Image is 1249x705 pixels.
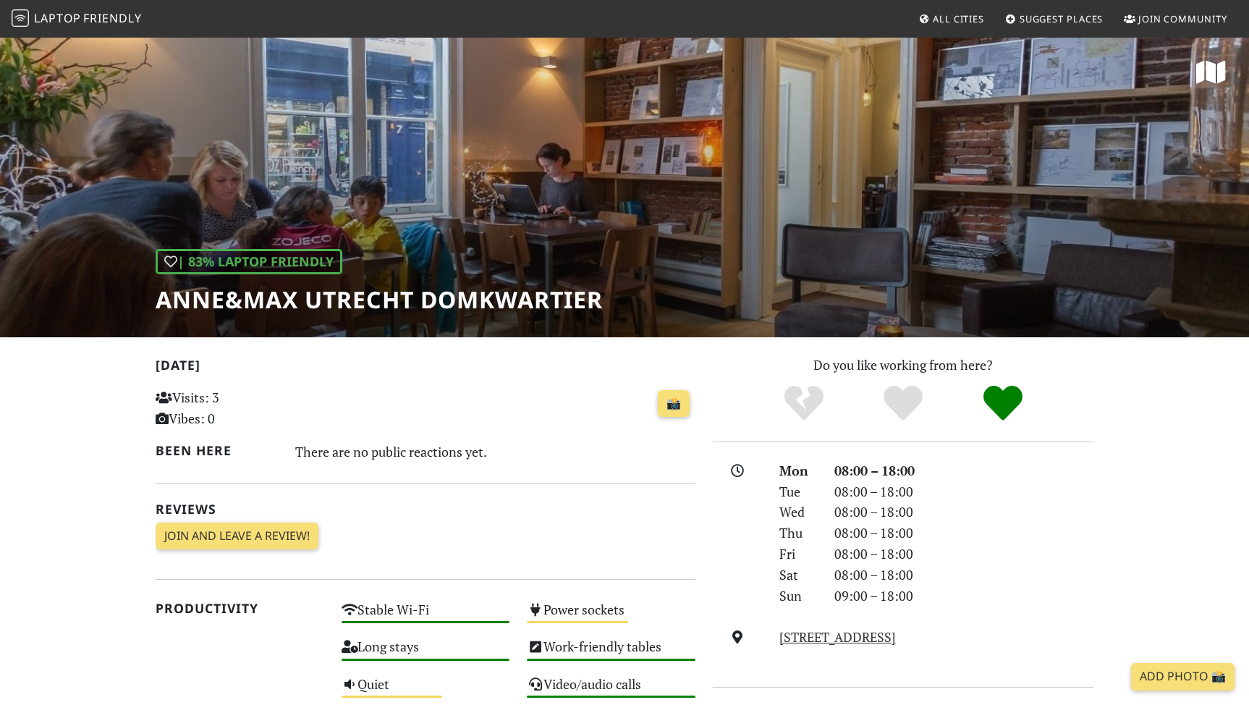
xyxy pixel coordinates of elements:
h2: Been here [156,443,278,458]
div: 08:00 – 18:00 [826,502,1102,523]
div: Mon [771,460,826,481]
h2: Productivity [156,601,324,616]
a: LaptopFriendly LaptopFriendly [12,7,142,32]
div: 08:00 – 18:00 [826,523,1102,544]
a: Join and leave a review! [156,523,318,550]
div: Long stays [333,635,519,672]
a: All Cities [913,6,990,32]
a: Add Photo 📸 [1131,663,1235,691]
div: Sun [771,586,826,607]
div: Sat [771,565,826,586]
div: 08:00 – 18:00 [826,481,1102,502]
span: Join Community [1138,12,1227,25]
span: Suggest Places [1020,12,1104,25]
div: 09:00 – 18:00 [826,586,1102,607]
div: Thu [771,523,826,544]
a: Suggest Places [999,6,1109,32]
div: Power sockets [518,598,704,635]
span: Laptop [34,10,81,26]
span: Friendly [83,10,141,26]
div: 08:00 – 18:00 [826,460,1102,481]
div: Wed [771,502,826,523]
a: 📸 [658,390,690,418]
div: Tue [771,481,826,502]
img: LaptopFriendly [12,9,29,27]
div: | 83% Laptop Friendly [156,249,342,274]
a: [STREET_ADDRESS] [779,628,896,646]
div: Definitely! [953,384,1053,423]
div: Fri [771,544,826,565]
a: Join Community [1118,6,1233,32]
h1: Anne&Max Utrecht Domkwartier [156,286,603,313]
div: Stable Wi-Fi [333,598,519,635]
p: Do you like working from here? [713,355,1093,376]
div: Work-friendly tables [518,635,704,672]
h2: Reviews [156,502,695,517]
div: There are no public reactions yet. [295,440,696,463]
div: Yes [853,384,953,423]
h2: [DATE] [156,358,695,379]
div: No [754,384,854,423]
p: Visits: 3 Vibes: 0 [156,387,324,429]
span: All Cities [933,12,984,25]
div: 08:00 – 18:00 [826,544,1102,565]
div: 08:00 – 18:00 [826,565,1102,586]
